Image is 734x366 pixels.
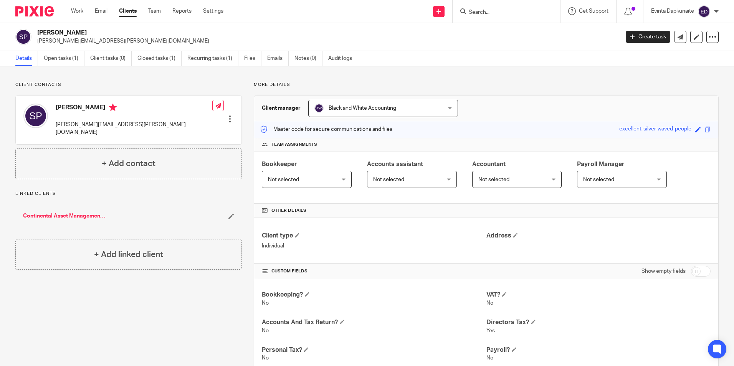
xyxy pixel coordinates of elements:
[486,300,493,306] span: No
[262,291,486,299] h4: Bookkeeping?
[626,31,670,43] a: Create task
[262,268,486,274] h4: CUSTOM FIELDS
[367,161,423,167] span: Accounts assistant
[468,9,537,16] input: Search
[260,125,392,133] p: Master code for secure communications and files
[271,208,306,214] span: Other details
[187,51,238,66] a: Recurring tasks (1)
[486,318,711,326] h4: Directors Tax?
[577,161,625,167] span: Payroll Manager
[44,51,84,66] a: Open tasks (1)
[15,191,242,197] p: Linked clients
[148,7,161,15] a: Team
[373,177,404,182] span: Not selected
[478,177,509,182] span: Not selected
[262,104,301,112] h3: Client manager
[329,106,396,111] span: Black and White Accounting
[262,355,269,361] span: No
[262,346,486,354] h4: Personal Tax?
[619,125,691,134] div: excellent-silver-waved-people
[109,104,117,111] i: Primary
[262,232,486,240] h4: Client type
[15,82,242,88] p: Client contacts
[314,104,324,113] img: svg%3E
[15,51,38,66] a: Details
[486,346,711,354] h4: Payroll?
[651,7,694,15] p: Evinta Dapkunaite
[294,51,322,66] a: Notes (0)
[90,51,132,66] a: Client tasks (0)
[267,51,289,66] a: Emails
[583,177,614,182] span: Not selected
[472,161,506,167] span: Accountant
[23,212,107,220] a: Continental Asset Management Limited
[56,104,212,113] h4: [PERSON_NAME]
[254,82,719,88] p: More details
[698,5,710,18] img: svg%3E
[328,51,358,66] a: Audit logs
[262,242,486,250] p: Individual
[137,51,182,66] a: Closed tasks (1)
[95,7,107,15] a: Email
[262,300,269,306] span: No
[172,7,192,15] a: Reports
[271,142,317,148] span: Team assignments
[71,7,83,15] a: Work
[641,267,686,275] label: Show empty fields
[268,177,299,182] span: Not selected
[486,291,711,299] h4: VAT?
[486,328,495,333] span: Yes
[56,121,212,137] p: [PERSON_NAME][EMAIL_ADDRESS][PERSON_NAME][DOMAIN_NAME]
[262,328,269,333] span: No
[203,7,223,15] a: Settings
[244,51,261,66] a: Files
[23,104,48,128] img: svg%3E
[262,318,486,326] h4: Accounts And Tax Return?
[15,6,54,16] img: Pixie
[262,161,297,167] span: Bookkeeper
[486,355,493,361] span: No
[15,29,31,45] img: svg%3E
[94,249,163,260] h4: + Add linked client
[486,232,711,240] h4: Address
[37,29,499,37] h2: [PERSON_NAME]
[37,37,614,45] p: [PERSON_NAME][EMAIL_ADDRESS][PERSON_NAME][DOMAIN_NAME]
[579,8,608,14] span: Get Support
[102,158,155,170] h4: + Add contact
[119,7,137,15] a: Clients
